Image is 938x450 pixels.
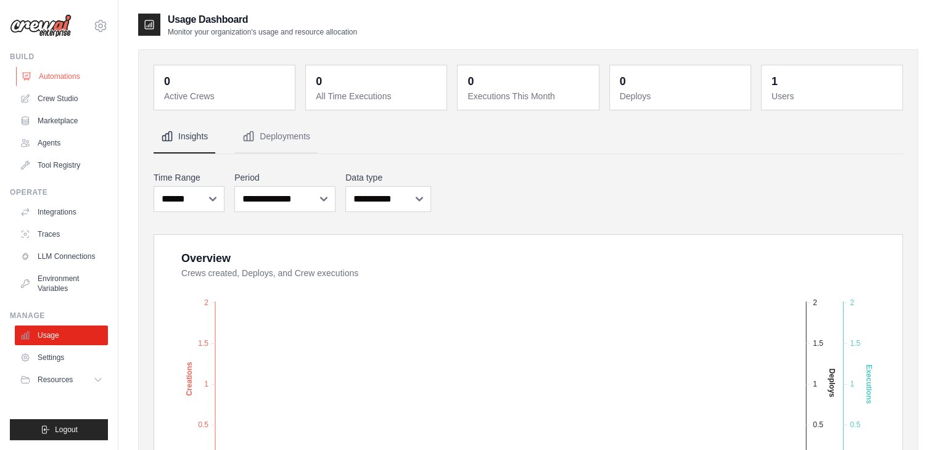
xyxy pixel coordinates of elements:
nav: Tabs [154,120,903,153]
tspan: 1.5 [850,338,860,347]
label: Period [234,171,335,184]
text: Executions [865,364,873,404]
div: 0 [467,73,474,90]
label: Data type [345,171,430,184]
tspan: 0.5 [850,420,860,429]
button: Resources [15,370,108,390]
a: Tool Registry [15,155,108,175]
text: Deploys [828,368,836,397]
span: Logout [55,425,78,435]
img: Logo [10,14,72,38]
div: 0 [620,73,626,90]
div: 0 [164,73,170,90]
a: Usage [15,325,108,345]
tspan: 2 [850,298,854,306]
a: Automations [16,67,109,86]
a: Marketplace [15,111,108,131]
div: Overview [181,250,231,267]
tspan: 0.5 [813,420,823,429]
tspan: 1.5 [813,338,823,347]
span: Resources [38,375,73,385]
a: Agents [15,133,108,153]
a: Traces [15,224,108,244]
tspan: 0.5 [198,420,208,429]
label: Time Range [154,171,224,184]
tspan: 1.5 [198,338,208,347]
div: 1 [771,73,778,90]
a: Crew Studio [15,89,108,108]
button: Insights [154,120,215,153]
dt: Deploys [620,90,743,102]
a: Settings [15,348,108,367]
dt: All Time Executions [316,90,439,102]
div: 0 [316,73,322,90]
a: LLM Connections [15,247,108,266]
div: Build [10,52,108,62]
dt: Users [771,90,895,102]
button: Deployments [235,120,318,153]
div: Operate [10,187,108,197]
tspan: 2 [204,298,208,306]
div: Manage [10,311,108,321]
a: Integrations [15,202,108,222]
tspan: 1 [204,380,208,388]
tspan: 1 [813,380,817,388]
text: Creations [185,361,194,396]
dt: Active Crews [164,90,287,102]
dt: Crews created, Deploys, and Crew executions [181,267,887,279]
a: Environment Variables [15,269,108,298]
h2: Usage Dashboard [168,12,357,27]
dt: Executions This Month [467,90,591,102]
button: Logout [10,419,108,440]
tspan: 1 [850,380,854,388]
p: Monitor your organization's usage and resource allocation [168,27,357,37]
tspan: 2 [813,298,817,306]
